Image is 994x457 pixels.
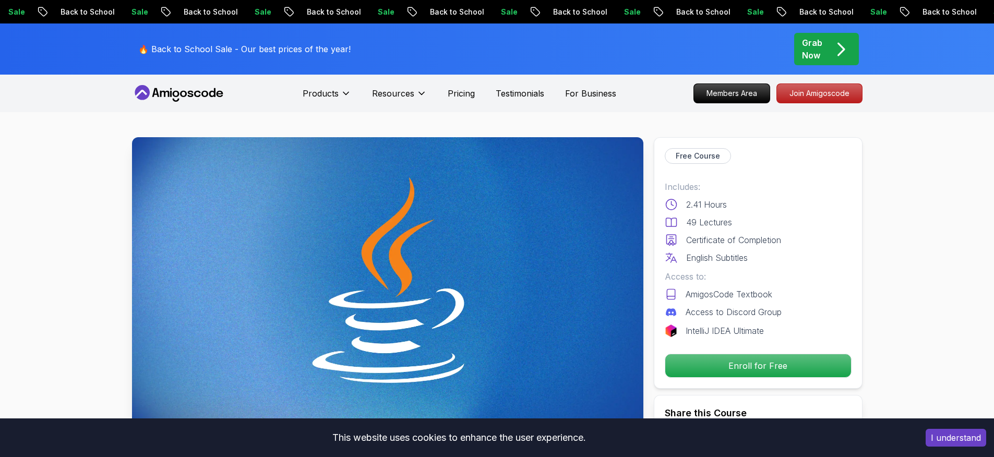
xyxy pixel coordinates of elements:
[565,87,616,100] a: For Business
[245,7,279,17] p: Sale
[686,234,781,246] p: Certificate of Completion
[132,137,643,425] img: java-for-beginners_thumbnail
[615,7,648,17] p: Sale
[544,7,615,17] p: Back to School
[665,406,852,420] h2: Share this Course
[777,84,862,103] p: Join Amigoscode
[790,7,861,17] p: Back to School
[51,7,122,17] p: Back to School
[665,324,677,337] img: jetbrains logo
[665,181,852,193] p: Includes:
[421,7,492,17] p: Back to School
[492,7,525,17] p: Sale
[802,37,822,62] p: Grab Now
[686,251,748,264] p: English Subtitles
[303,87,351,108] button: Products
[693,83,770,103] a: Members Area
[667,7,738,17] p: Back to School
[686,306,782,318] p: Access to Discord Group
[738,7,771,17] p: Sale
[665,354,851,377] p: Enroll for Free
[665,354,852,378] button: Enroll for Free
[913,7,984,17] p: Back to School
[8,426,910,449] div: This website uses cookies to enhance the user experience.
[138,43,351,55] p: 🔥 Back to School Sale - Our best prices of the year!
[372,87,427,108] button: Resources
[686,324,764,337] p: IntelliJ IDEA Ultimate
[496,87,544,100] a: Testimonials
[676,151,720,161] p: Free Course
[926,429,986,447] button: Accept cookies
[686,288,772,300] p: AmigosCode Textbook
[694,84,770,103] p: Members Area
[297,7,368,17] p: Back to School
[303,87,339,100] p: Products
[776,83,863,103] a: Join Amigoscode
[665,270,852,283] p: Access to:
[368,7,402,17] p: Sale
[686,198,727,211] p: 2.41 Hours
[861,7,894,17] p: Sale
[448,87,475,100] a: Pricing
[174,7,245,17] p: Back to School
[372,87,414,100] p: Resources
[122,7,155,17] p: Sale
[686,216,732,228] p: 49 Lectures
